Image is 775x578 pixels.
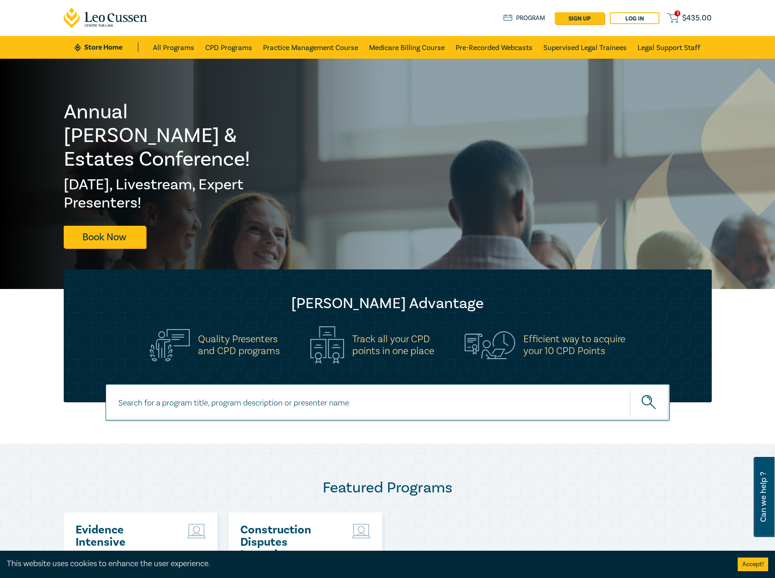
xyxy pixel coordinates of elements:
[610,12,659,24] a: Log in
[106,384,670,421] input: Search for a program title, program description or presenter name
[64,226,146,248] a: Book Now
[638,36,700,59] a: Legal Support Staff
[75,42,138,52] a: Store Home
[738,558,768,571] button: Accept cookies
[64,479,712,497] h2: Featured Programs
[523,333,625,357] h5: Efficient way to acquire your 10 CPD Points
[82,294,694,313] h2: [PERSON_NAME] Advantage
[153,36,194,59] a: All Programs
[503,13,546,23] a: Program
[310,326,344,364] img: Track all your CPD<br>points in one place
[76,524,173,548] a: Evidence Intensive
[187,524,206,538] img: Live Stream
[263,36,358,59] a: Practice Management Course
[64,100,268,171] h1: Annual [PERSON_NAME] & Estates Conference!
[205,36,252,59] a: CPD Programs
[674,10,680,16] span: 1
[198,333,280,357] h5: Quality Presenters and CPD programs
[456,36,532,59] a: Pre-Recorded Webcasts
[64,176,268,212] h2: [DATE], Livestream, Expert Presenters!
[682,13,712,23] span: $ 435.00
[369,36,445,59] a: Medicare Billing Course
[150,329,190,361] img: Quality Presenters<br>and CPD programs
[465,331,515,359] img: Efficient way to acquire<br>your 10 CPD Points
[555,12,604,24] a: sign up
[7,558,724,570] div: This website uses cookies to enhance the user experience.
[352,524,370,538] img: Live Stream
[352,333,434,357] h5: Track all your CPD points in one place
[240,524,338,561] a: Construction Disputes Intensive
[76,548,173,560] p: ( August 2025 )
[543,36,627,59] a: Supervised Legal Trainees
[759,462,768,532] span: Can we help ?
